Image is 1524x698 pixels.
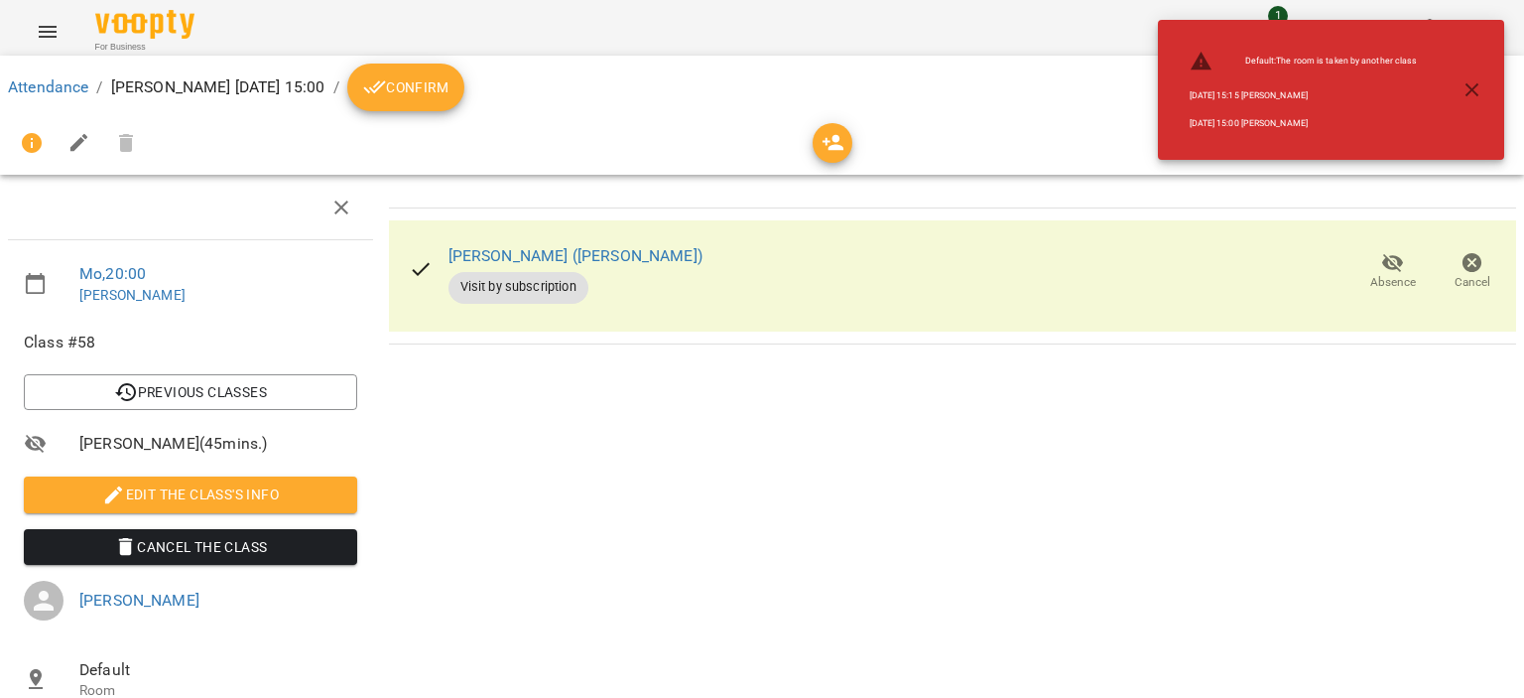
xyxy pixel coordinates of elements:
button: Previous Classes [24,374,357,410]
button: Menu [24,8,71,56]
li: [DATE] 15:00 [PERSON_NAME] [1174,109,1434,138]
span: [PERSON_NAME] ( 45 mins. ) [79,432,357,456]
span: Cancel the class [40,535,341,559]
li: [DATE] 15:15 [PERSON_NAME] [1174,81,1434,110]
button: Cancel [1433,244,1512,300]
button: Absence [1353,244,1433,300]
span: Previous Classes [40,380,341,404]
a: Attendance [8,77,88,96]
span: Edit the class's Info [40,483,341,506]
button: Confirm [347,64,464,111]
a: [PERSON_NAME] ([PERSON_NAME]) [448,246,702,265]
img: Voopty Logo [95,10,194,39]
span: Confirm [363,75,448,99]
span: Visit by subscription [448,278,588,296]
span: Class #58 [24,331,357,354]
nav: breadcrumb [8,64,1516,111]
span: Cancel [1455,274,1490,291]
span: Default [79,658,357,682]
li: / [333,75,339,99]
li: Default : The room is taken by another class [1174,42,1434,81]
button: Cancel the class [24,529,357,565]
button: Edit the class's Info [24,477,357,512]
span: 1 [1268,6,1288,26]
a: [PERSON_NAME] [79,287,186,303]
p: [PERSON_NAME] [DATE] 15:00 [111,75,325,99]
li: / [96,75,102,99]
span: Absence [1370,274,1416,291]
a: Mo , 20:00 [79,264,146,283]
a: [PERSON_NAME] [79,591,199,610]
span: For Business [95,41,194,54]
